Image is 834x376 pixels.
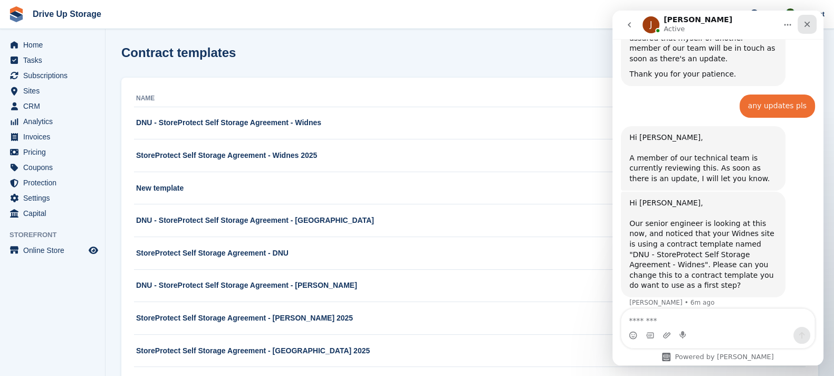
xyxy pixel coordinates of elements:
span: Online Store [23,243,87,258]
td: DNU - StoreProtect Self Storage Agreement - Widnes [134,107,613,139]
td: StoreProtect Self Storage Agreement - Widnes 2025 [134,139,613,172]
span: Home [23,37,87,52]
div: Hi [PERSON_NAME], A member of our technical team is currently reviewing this. As soon as there is... [17,122,165,174]
button: Send a message… [181,316,198,333]
span: Tasks [23,53,87,68]
span: Sites [23,83,87,98]
a: menu [5,37,100,52]
a: menu [5,191,100,205]
a: menu [5,83,100,98]
button: Upload attachment [50,321,59,329]
td: StoreProtect Self Storage Agreement - [PERSON_NAME] 2025 [134,302,613,335]
span: Capital [23,206,87,221]
td: DNU - StoreProtect Self Storage Agreement - [PERSON_NAME] [134,269,613,302]
span: CRM [23,99,87,114]
th: Name [134,90,613,107]
a: menu [5,175,100,190]
a: menu [5,129,100,144]
a: menu [5,53,100,68]
span: Subscriptions [23,68,87,83]
span: Help [761,8,775,19]
span: Settings [23,191,87,205]
span: Analytics [23,114,87,129]
div: any updates pls [127,84,203,107]
a: Preview store [87,244,100,257]
div: Camille says… [8,84,203,116]
button: Start recording [67,321,75,329]
textarea: Message… [9,298,202,316]
a: menu [5,206,100,221]
button: Gif picker [33,321,42,329]
div: No updates just yet, but please be assured that myself or another member of our team will be in t... [17,12,165,53]
td: DNU - StoreProtect Self Storage Agreement - [GEOGRAPHIC_DATA] [134,204,613,237]
iframe: Intercom live chat [612,11,823,365]
span: Pricing [23,145,87,159]
div: Jennifer says… [8,116,203,181]
span: Protection [23,175,87,190]
td: New template [134,172,613,204]
span: Storefront [9,230,105,240]
a: menu [5,145,100,159]
img: stora-icon-8386f47178a22dfd0bd8f6a31ec36ba5ce8667c1dd55bd0f319d3a0aa187defe.svg [8,6,24,22]
h1: Contract templates [121,45,236,60]
td: StoreProtect Self Storage Agreement - [GEOGRAPHIC_DATA] 2025 [134,334,613,367]
img: Camille [785,8,795,19]
div: Hi [PERSON_NAME],Our senior engineer is looking at this now, and noticed that your Widnes site is... [8,181,173,287]
div: Hi [PERSON_NAME], Our senior engineer is looking at this now, and noticed that your Widnes site i... [17,187,165,280]
a: menu [5,114,100,129]
a: menu [5,243,100,258]
div: Thank you for your patience. [17,59,165,69]
td: StoreProtect Self Storage Agreement - DNU [134,237,613,270]
button: Emoji picker [16,321,25,329]
a: menu [5,68,100,83]
a: Drive Up Storage [28,5,106,23]
a: menu [5,99,100,114]
span: Create [708,8,730,19]
span: Account [797,9,825,20]
span: Coupons [23,160,87,175]
div: Hi [PERSON_NAME],A member of our technical team is currently reviewing this. As soon as there is ... [8,116,173,180]
div: any updates pls [136,90,194,101]
span: Invoices [23,129,87,144]
div: Jennifer says… [8,181,203,306]
a: menu [5,160,100,175]
div: [PERSON_NAME] • 6m ago [17,289,102,295]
